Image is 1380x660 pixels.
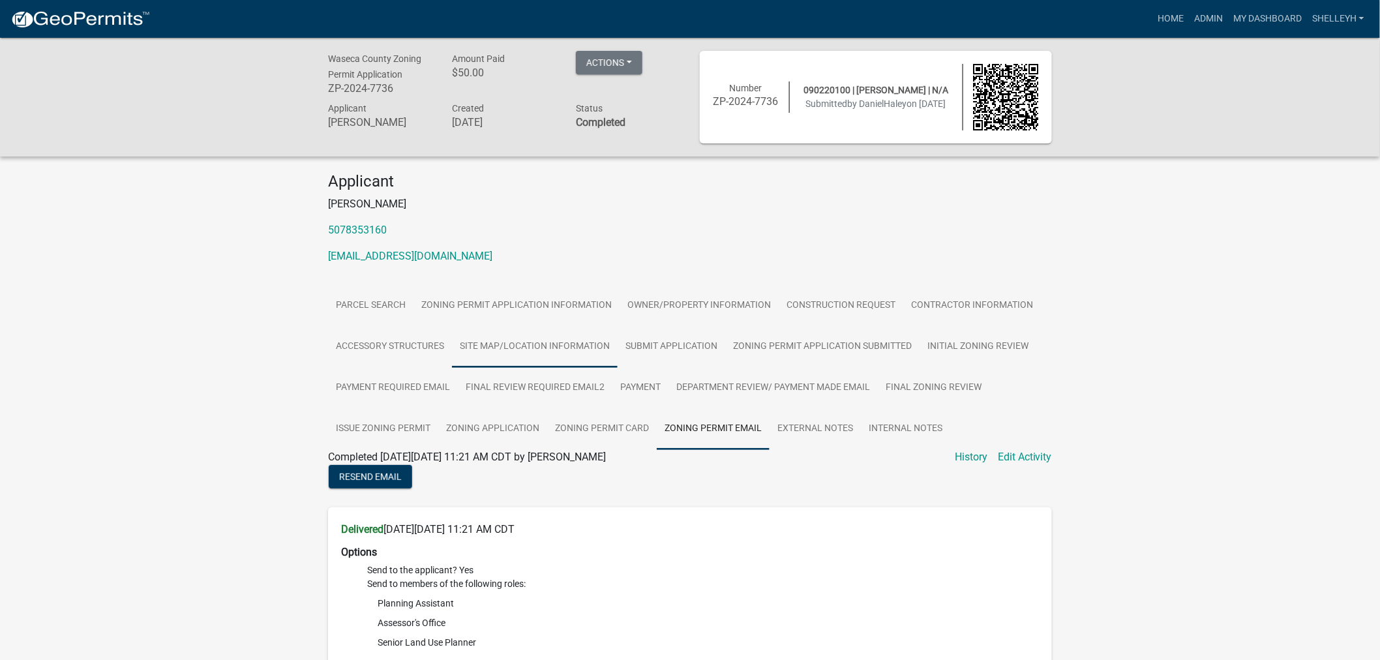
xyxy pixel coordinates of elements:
span: Completed [DATE][DATE] 11:21 AM CDT by [PERSON_NAME] [328,451,606,463]
a: Zoning Permit Email [657,408,770,450]
li: Send to the applicant? Yes [367,563,1039,577]
button: Actions [576,51,642,74]
span: Status [576,103,603,113]
span: Created [452,103,484,113]
a: Payment Required Email [328,367,458,409]
a: Construction Request [779,285,903,327]
a: Payment [612,367,668,409]
a: shelleyh [1307,7,1370,31]
h6: ZP-2024-7736 [328,82,432,95]
p: [PERSON_NAME] [328,196,1052,212]
span: 090220100 | [PERSON_NAME] | N/A [803,85,948,95]
a: External Notes [770,408,861,450]
a: Initial Zoning Review [920,326,1036,368]
a: Zoning Application [438,408,547,450]
strong: Completed [576,116,625,128]
li: Send to members of the following roles: [367,577,1039,655]
span: Resend Email [339,471,402,481]
img: QR code [973,64,1040,130]
span: Applicant [328,103,367,113]
a: 5078353160 [328,224,387,236]
li: Assessor's Office [367,613,1039,633]
a: [EMAIL_ADDRESS][DOMAIN_NAME] [328,250,492,262]
a: Final Review Required Email2 [458,367,612,409]
li: Planning Assistant [367,593,1039,613]
h6: ZP-2024-7736 [713,95,779,108]
strong: Options [341,546,377,558]
strong: Delivered [341,523,383,535]
a: Submit Application [618,326,725,368]
h6: [DATE] [452,116,556,128]
span: Number [730,83,762,93]
h6: [DATE][DATE] 11:21 AM CDT [341,523,1039,535]
span: Waseca County Zoning Permit Application [328,53,421,80]
a: Parcel search [328,285,413,327]
a: Home [1152,7,1189,31]
a: Zoning Permit Card [547,408,657,450]
span: by DanielHaley [848,98,907,109]
h4: Applicant [328,172,1052,191]
a: Final Zoning Review [878,367,989,409]
a: Admin [1189,7,1228,31]
a: Site Map/Location Information [452,326,618,368]
h6: $50.00 [452,67,556,79]
a: Contractor Information [903,285,1041,327]
a: Edit Activity [998,449,1052,465]
li: Senior Land Use Planner [367,633,1039,652]
a: My Dashboard [1228,7,1307,31]
a: Zoning Permit Application Information [413,285,620,327]
a: Accessory Structures [328,326,452,368]
a: Department Review/ Payment Made Email [668,367,878,409]
span: Submitted on [DATE] [806,98,946,109]
a: Issue Zoning Permit [328,408,438,450]
a: Internal Notes [861,408,950,450]
a: Owner/Property Information [620,285,779,327]
a: Zoning Permit Application Submitted [725,326,920,368]
button: Resend Email [329,465,412,488]
h6: [PERSON_NAME] [328,116,432,128]
span: Amount Paid [452,53,505,64]
a: History [955,449,987,465]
